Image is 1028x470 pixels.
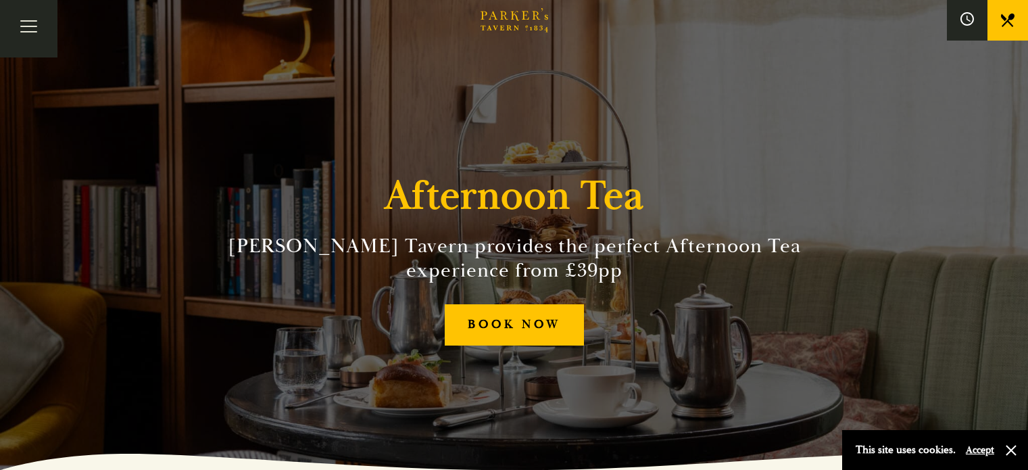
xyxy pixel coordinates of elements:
p: This site uses cookies. [856,440,956,460]
button: Close and accept [1004,444,1018,457]
a: BOOK NOW [445,304,584,346]
h1: Afternoon Tea [385,172,644,220]
button: Accept [966,444,994,456]
h2: [PERSON_NAME] Tavern provides the perfect Afternoon Tea experience from £39pp [206,234,823,283]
